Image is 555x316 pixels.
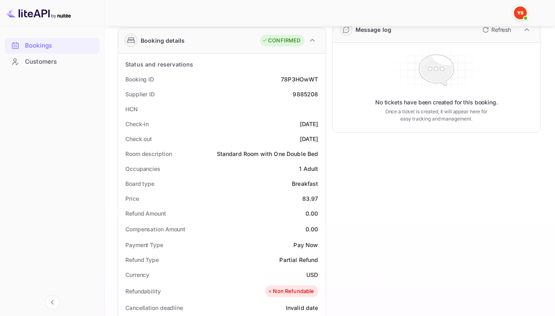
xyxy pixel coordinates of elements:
[5,54,100,69] a: Customers
[125,304,183,312] div: Cancellation deadline
[125,209,166,218] div: Refund Amount
[306,209,318,218] div: 0.00
[306,270,318,279] div: USD
[292,179,318,188] div: Breakfast
[514,6,527,19] img: Yandex Support
[125,90,155,98] div: Supplier ID
[141,36,185,45] div: Booking details
[355,25,392,34] div: Message log
[300,135,318,143] div: [DATE]
[125,225,185,233] div: Compensation Amount
[125,120,149,128] div: Check-in
[25,41,96,50] div: Bookings
[5,38,100,53] a: Bookings
[217,150,318,158] div: Standard Room with One Double Bed
[491,25,511,34] p: Refresh
[125,135,152,143] div: Check out
[125,194,139,203] div: Price
[286,304,318,312] div: Invalid date
[125,164,160,173] div: Occupancies
[375,98,498,106] p: No tickets have been created for this booking.
[125,287,161,295] div: Refundability
[281,75,318,83] div: 78P3HOwWT
[125,150,172,158] div: Room description
[478,23,514,36] button: Refresh
[279,256,318,264] div: Partial Refund
[267,287,314,295] div: Non Refundable
[381,108,492,123] p: Once a ticket is created, it will appear here for easy tracking and management.
[125,75,154,83] div: Booking ID
[125,105,138,113] div: HCN
[25,57,96,67] div: Customers
[125,256,159,264] div: Refund Type
[125,270,149,279] div: Currency
[5,38,100,54] div: Bookings
[300,120,318,128] div: [DATE]
[293,90,318,98] div: 9885208
[125,241,163,249] div: Payment Type
[125,179,154,188] div: Board type
[262,37,300,45] div: CONFIRMED
[6,6,71,19] img: LiteAPI logo
[5,54,100,70] div: Customers
[299,164,318,173] div: 1 Adult
[306,225,318,233] div: 0.00
[45,295,60,310] button: Collapse navigation
[125,60,193,69] div: Status and reservations
[302,194,318,203] div: 83.97
[293,241,318,249] div: Pay Now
